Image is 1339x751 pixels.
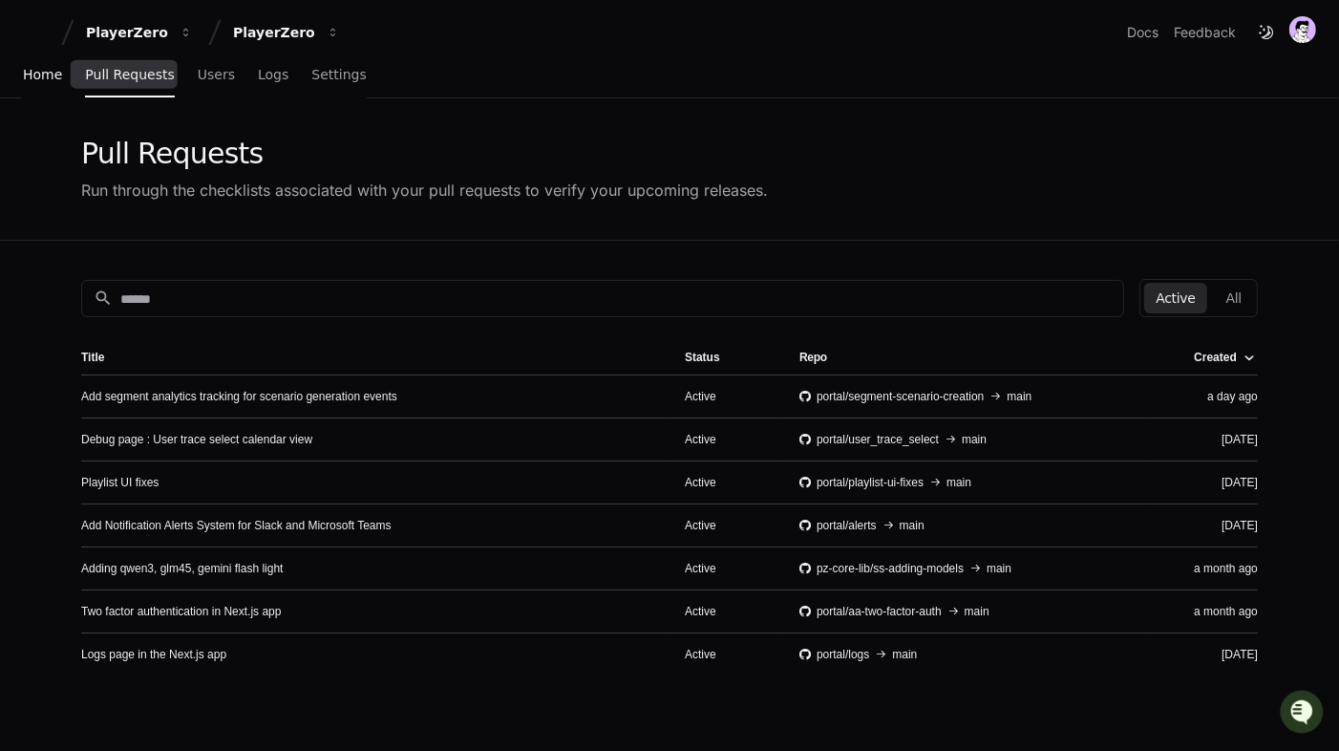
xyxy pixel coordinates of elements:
[86,23,168,42] div: PlayerZero
[19,142,53,177] img: 1756235613930-3d25f9e4-fa56-45dd-b3ad-e072dfbd1548
[1163,561,1258,576] div: a month ago
[81,137,768,171] div: Pull Requests
[1144,283,1206,313] button: Active
[19,76,348,107] div: Welcome
[892,647,917,662] span: main
[900,518,925,533] span: main
[81,432,312,447] a: Debug page : User trace select calendar view
[81,389,397,404] a: Add segment analytics tracking for scenario generation events
[258,69,288,80] span: Logs
[81,518,392,533] a: Add Notification Alerts System for Slack and Microsoft Teams
[135,200,231,215] a: Powered byPylon
[225,15,348,50] button: PlayerZero
[85,69,174,80] span: Pull Requests
[1163,389,1258,404] div: a day ago
[1174,23,1236,42] button: Feedback
[817,432,939,447] span: portal/user_trace_select
[81,350,654,365] div: Title
[78,15,201,50] button: PlayerZero
[1007,389,1031,404] span: main
[85,54,174,97] a: Pull Requests
[325,148,348,171] button: Start new chat
[233,23,315,42] div: PlayerZero
[685,518,769,533] div: Active
[258,54,288,97] a: Logs
[81,179,768,202] div: Run through the checklists associated with your pull requests to verify your upcoming releases.
[962,432,987,447] span: main
[1127,23,1158,42] a: Docs
[1163,518,1258,533] div: [DATE]
[817,389,984,404] span: portal/segment-scenario-creation
[311,69,366,80] span: Settings
[23,54,62,97] a: Home
[23,69,62,80] span: Home
[81,475,159,490] a: Playlist UI fixes
[1163,604,1258,619] div: a month ago
[1215,283,1253,313] button: All
[311,54,366,97] a: Settings
[1163,647,1258,662] div: [DATE]
[81,350,104,365] div: Title
[19,19,57,57] img: PlayerZero
[817,604,942,619] span: portal/aa-two-factor-auth
[81,647,226,662] a: Logs page in the Next.js app
[198,69,235,80] span: Users
[685,647,769,662] div: Active
[65,142,313,161] div: Start new chat
[817,647,869,662] span: portal/logs
[1194,350,1254,365] div: Created
[685,350,720,365] div: Status
[1163,475,1258,490] div: [DATE]
[784,340,1148,375] th: Repo
[685,604,769,619] div: Active
[65,161,242,177] div: We're available if you need us!
[685,475,769,490] div: Active
[190,201,231,215] span: Pylon
[198,54,235,97] a: Users
[946,475,971,490] span: main
[685,389,769,404] div: Active
[817,518,877,533] span: portal/alerts
[94,289,113,308] mat-icon: search
[685,561,769,576] div: Active
[81,604,281,619] a: Two factor authentication in Next.js app
[817,561,964,576] span: pz-core-lib/ss-adding-models
[81,561,283,576] a: Adding qwen3, glm45, gemini flash light
[987,561,1011,576] span: main
[685,432,769,447] div: Active
[965,604,989,619] span: main
[1278,688,1329,740] iframe: Open customer support
[1194,350,1237,365] div: Created
[685,350,769,365] div: Status
[1163,432,1258,447] div: [DATE]
[1289,16,1316,43] img: avatar
[817,475,924,490] span: portal/playlist-ui-fixes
